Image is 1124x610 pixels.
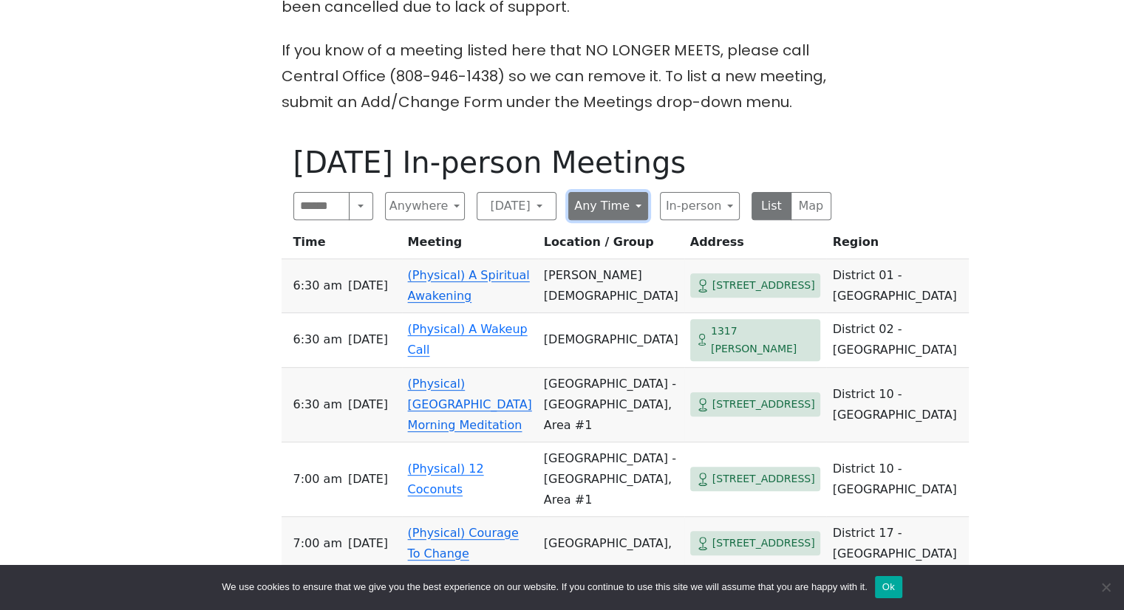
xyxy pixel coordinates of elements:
[402,232,538,259] th: Meeting
[477,192,556,220] button: [DATE]
[348,469,388,490] span: [DATE]
[408,268,530,303] a: (Physical) A Spiritual Awakening
[712,395,815,414] span: [STREET_ADDRESS]
[826,368,968,442] td: District 10 - [GEOGRAPHIC_DATA]
[385,192,465,220] button: Anywhere
[408,377,532,432] a: (Physical) [GEOGRAPHIC_DATA] Morning Meditation
[293,533,342,554] span: 7:00 AM
[538,368,684,442] td: [GEOGRAPHIC_DATA] - [GEOGRAPHIC_DATA], Area #1
[791,192,831,220] button: Map
[752,192,792,220] button: List
[538,232,684,259] th: Location / Group
[1098,580,1113,594] span: No
[660,192,740,220] button: In-person
[282,38,843,115] p: If you know of a meeting listed here that NO LONGER MEETS, please call Central Office (808-946-14...
[408,322,528,357] a: (Physical) A Wakeup Call
[348,533,388,554] span: [DATE]
[408,462,484,496] a: (Physical) 12 Coconuts
[293,192,350,220] input: Search
[712,534,815,552] span: [STREET_ADDRESS]
[293,145,831,180] h1: [DATE] In-person Meetings
[712,276,815,295] span: [STREET_ADDRESS]
[711,322,815,358] span: 1317 [PERSON_NAME]
[293,394,342,415] span: 6:30 AM
[538,313,684,368] td: [DEMOGRAPHIC_DATA]
[538,259,684,313] td: [PERSON_NAME][DEMOGRAPHIC_DATA]
[282,232,402,259] th: Time
[826,442,968,517] td: District 10 - [GEOGRAPHIC_DATA]
[349,192,372,220] button: Search
[826,259,968,313] td: District 01 - [GEOGRAPHIC_DATA]
[826,232,968,259] th: Region
[538,517,684,571] td: [GEOGRAPHIC_DATA],
[826,313,968,368] td: District 02 - [GEOGRAPHIC_DATA]
[348,394,388,415] span: [DATE]
[348,329,388,350] span: [DATE]
[293,329,342,350] span: 6:30 AM
[712,470,815,488] span: [STREET_ADDRESS]
[538,442,684,517] td: [GEOGRAPHIC_DATA] - [GEOGRAPHIC_DATA], Area #1
[875,576,902,598] button: Ok
[293,469,342,490] span: 7:00 AM
[684,232,827,259] th: Address
[293,275,342,296] span: 6:30 AM
[348,275,388,296] span: [DATE]
[826,517,968,571] td: District 17 - [GEOGRAPHIC_DATA]
[408,526,519,561] a: (Physical) Courage To Change
[222,580,867,594] span: We use cookies to ensure that we give you the best experience on our website. If you continue to ...
[568,192,648,220] button: Any Time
